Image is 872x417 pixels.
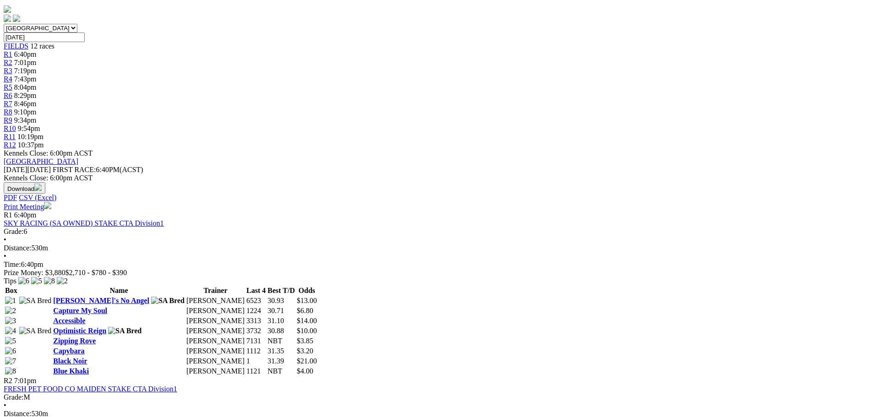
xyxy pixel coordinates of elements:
[4,211,12,219] span: R1
[14,377,37,385] span: 7:01pm
[4,166,27,173] span: [DATE]
[4,125,16,132] a: R10
[246,286,266,295] th: Last 4
[53,357,87,365] a: Black Noir
[267,347,296,356] td: 31.35
[19,297,52,305] img: SA Bred
[4,92,12,99] a: R6
[186,336,245,346] td: [PERSON_NAME]
[4,141,16,149] a: R12
[4,166,51,173] span: [DATE]
[246,306,266,315] td: 1224
[267,316,296,325] td: 31.10
[267,296,296,305] td: 30.93
[186,347,245,356] td: [PERSON_NAME]
[30,42,54,50] span: 12 races
[4,149,92,157] span: Kennels Close: 6:00pm ACST
[4,203,51,211] a: Print Meeting
[4,393,868,401] div: M
[4,75,12,83] a: R4
[297,327,317,335] span: $10.00
[4,244,868,252] div: 530m
[19,194,56,201] a: CSV (Excel)
[53,297,149,304] a: [PERSON_NAME]'s No Angel
[5,287,17,294] span: Box
[44,202,51,209] img: printer.svg
[297,367,313,375] span: $4.00
[4,377,12,385] span: R2
[5,327,16,335] img: 4
[4,219,164,227] a: SKY RACING (SA OWNED) STAKE CTA Division1
[5,337,16,345] img: 5
[57,277,68,285] img: 2
[4,67,12,75] a: R3
[4,116,12,124] a: R9
[4,277,16,285] span: Tips
[4,227,868,236] div: 6
[186,306,245,315] td: [PERSON_NAME]
[4,244,31,252] span: Distance:
[4,59,12,66] a: R2
[14,75,37,83] span: 7:43pm
[267,326,296,336] td: 30.88
[4,260,21,268] span: Time:
[267,357,296,366] td: 31.39
[18,277,29,285] img: 6
[4,236,6,244] span: •
[53,317,85,325] a: Accessible
[14,83,37,91] span: 8:04pm
[4,133,16,141] a: R11
[65,269,127,276] span: $2,710 - $780 - $390
[297,297,317,304] span: $13.00
[4,42,28,50] a: FIELDS
[267,306,296,315] td: 30.71
[14,108,37,116] span: 9:10pm
[246,336,266,346] td: 7131
[5,357,16,365] img: 7
[4,83,12,91] a: R5
[4,385,177,393] a: FRESH PET FOOD CO MAIDEN STAKE CTA Division1
[267,286,296,295] th: Best T/D
[53,307,107,314] a: Capture My Soul
[4,393,24,401] span: Grade:
[14,59,37,66] span: 7:01pm
[4,50,12,58] a: R1
[4,157,78,165] a: [GEOGRAPHIC_DATA]
[34,184,42,191] img: download.svg
[186,296,245,305] td: [PERSON_NAME]
[4,260,868,269] div: 6:40pm
[4,108,12,116] a: R8
[5,317,16,325] img: 3
[267,336,296,346] td: NBT
[297,317,317,325] span: $14.00
[5,297,16,305] img: 1
[297,337,313,345] span: $3.85
[186,326,245,336] td: [PERSON_NAME]
[267,367,296,376] td: NBT
[186,367,245,376] td: [PERSON_NAME]
[186,316,245,325] td: [PERSON_NAME]
[14,211,37,219] span: 6:40pm
[44,277,55,285] img: 8
[4,401,6,409] span: •
[53,166,143,173] span: 6:40PM(ACST)
[297,357,317,365] span: $21.00
[17,133,43,141] span: 10:19pm
[4,32,85,42] input: Select date
[4,174,868,182] div: Kennels Close: 6:00pm ACST
[53,166,96,173] span: FIRST RACE:
[53,347,84,355] a: Capybara
[246,347,266,356] td: 1112
[18,125,40,132] span: 9:54pm
[5,367,16,375] img: 8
